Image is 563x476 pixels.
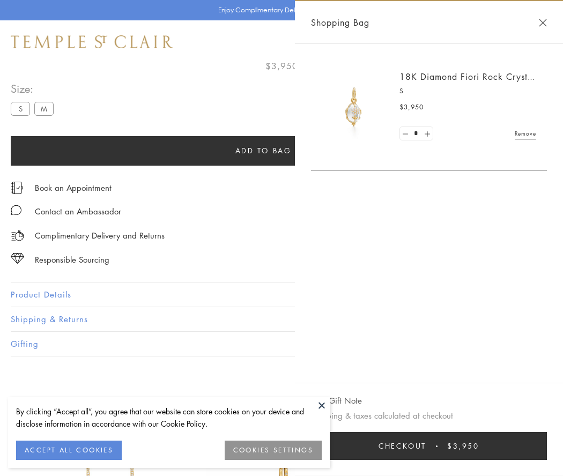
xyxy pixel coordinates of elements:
button: Product Details [11,282,552,307]
label: M [34,102,54,115]
span: Size: [11,80,58,98]
img: icon_appointment.svg [11,182,24,194]
p: S [399,86,536,96]
button: Add to bag [11,136,516,166]
button: Add Gift Note [311,394,362,407]
img: Temple St. Clair [11,35,173,48]
p: Enjoy Complimentary Delivery & Returns [218,5,340,16]
a: Remove [515,128,536,139]
button: ACCEPT ALL COOKIES [16,441,122,460]
div: By clicking “Accept all”, you agree that our website can store cookies on your device and disclos... [16,405,322,430]
button: Gifting [11,332,552,356]
button: Close Shopping Bag [539,19,547,27]
button: Checkout $3,950 [311,432,547,460]
a: Book an Appointment [35,182,112,194]
span: Add to bag [235,145,292,157]
p: Shipping & taxes calculated at checkout [311,409,547,422]
label: S [11,102,30,115]
img: P51889-E11FIORI [322,75,386,139]
p: Complimentary Delivery and Returns [35,229,165,242]
div: Contact an Ambassador [35,205,121,218]
img: icon_sourcing.svg [11,253,24,264]
span: Checkout [379,440,426,452]
span: Shopping Bag [311,16,369,29]
span: $3,950 [447,440,479,452]
button: COOKIES SETTINGS [225,441,322,460]
span: $3,950 [265,59,298,73]
a: Set quantity to 2 [421,127,432,140]
div: Responsible Sourcing [35,253,109,266]
span: $3,950 [399,102,424,113]
img: icon_delivery.svg [11,229,24,242]
a: Set quantity to 0 [400,127,411,140]
img: MessageIcon-01_2.svg [11,205,21,215]
button: Shipping & Returns [11,307,552,331]
h3: You May Also Like [27,395,536,412]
